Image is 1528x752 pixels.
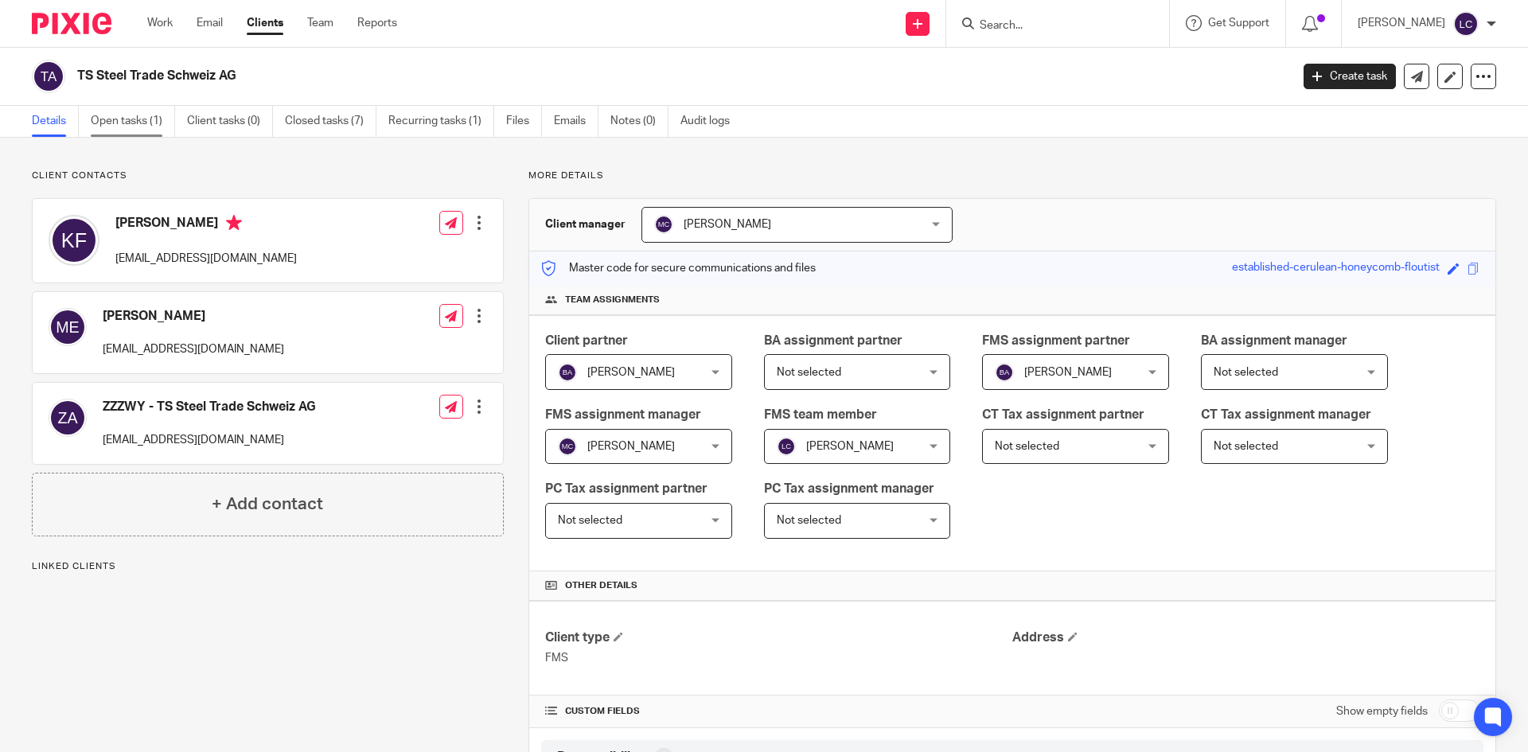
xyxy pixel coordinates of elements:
p: FMS [545,650,1012,666]
img: svg%3E [49,399,87,437]
img: Pixie [32,13,111,34]
h4: Client type [545,629,1012,646]
img: svg%3E [32,60,65,93]
span: [PERSON_NAME] [587,441,675,452]
input: Search [978,19,1121,33]
h4: ZZZWY - TS Steel Trade Schweiz AG [103,399,316,415]
span: CT Tax assignment partner [982,408,1144,421]
img: svg%3E [1453,11,1479,37]
a: Details [32,106,79,137]
p: [PERSON_NAME] [1358,15,1445,31]
span: CT Tax assignment manager [1201,408,1371,421]
span: Not selected [777,367,841,378]
img: svg%3E [558,363,577,382]
span: Team assignments [565,294,660,306]
h2: TS Steel Trade Schweiz AG [77,68,1039,84]
span: FMS assignment partner [982,334,1130,347]
span: [PERSON_NAME] [587,367,675,378]
span: Not selected [1214,367,1278,378]
span: FMS assignment manager [545,408,701,421]
p: Linked clients [32,560,504,573]
a: Closed tasks (7) [285,106,376,137]
a: Email [197,15,223,31]
img: svg%3E [49,215,99,266]
span: [PERSON_NAME] [684,219,771,230]
a: Recurring tasks (1) [388,106,494,137]
h3: Client manager [545,216,626,232]
span: Not selected [1214,441,1278,452]
span: Get Support [1208,18,1269,29]
p: Client contacts [32,169,504,182]
span: PC Tax assignment manager [764,482,934,495]
p: [EMAIL_ADDRESS][DOMAIN_NAME] [115,251,297,267]
span: Not selected [995,441,1059,452]
img: svg%3E [558,437,577,456]
img: svg%3E [777,437,796,456]
span: Client partner [545,334,628,347]
span: PC Tax assignment partner [545,482,707,495]
img: svg%3E [995,363,1014,382]
a: Clients [247,15,283,31]
a: Emails [554,106,598,137]
span: Not selected [777,515,841,526]
a: Notes (0) [610,106,668,137]
a: Reports [357,15,397,31]
a: Create task [1304,64,1396,89]
i: Primary [226,215,242,231]
span: BA assignment manager [1201,334,1347,347]
a: Audit logs [680,106,742,137]
h4: [PERSON_NAME] [115,215,297,235]
p: [EMAIL_ADDRESS][DOMAIN_NAME] [103,432,316,448]
h4: CUSTOM FIELDS [545,705,1012,718]
label: Show empty fields [1336,703,1428,719]
h4: [PERSON_NAME] [103,308,284,325]
a: Files [506,106,542,137]
div: established-cerulean-honeycomb-floutist [1232,259,1440,278]
a: Team [307,15,333,31]
a: Open tasks (1) [91,106,175,137]
span: FMS team member [764,408,877,421]
p: More details [528,169,1496,182]
span: [PERSON_NAME] [806,441,894,452]
p: Master code for secure communications and files [541,260,816,276]
span: Other details [565,579,637,592]
span: [PERSON_NAME] [1024,367,1112,378]
span: BA assignment partner [764,334,902,347]
a: Work [147,15,173,31]
img: svg%3E [49,308,87,346]
p: [EMAIL_ADDRESS][DOMAIN_NAME] [103,341,284,357]
h4: Address [1012,629,1479,646]
a: Client tasks (0) [187,106,273,137]
h4: + Add contact [212,492,323,516]
img: svg%3E [654,215,673,234]
span: Not selected [558,515,622,526]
